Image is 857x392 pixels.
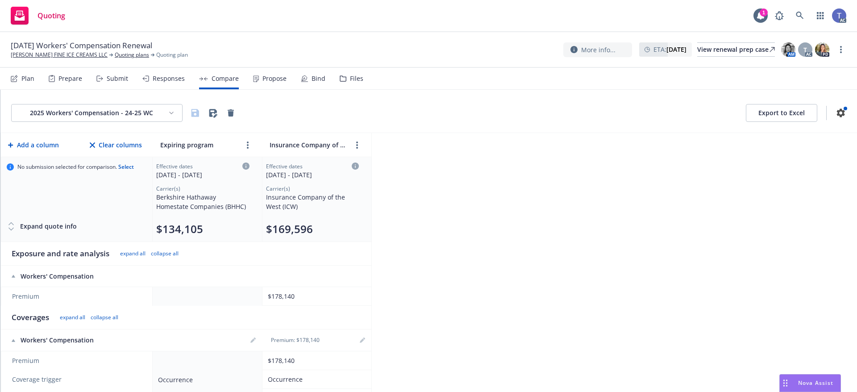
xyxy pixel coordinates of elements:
div: Occurrence [158,375,253,384]
div: [DATE] - [DATE] [156,170,250,179]
button: collapse all [151,250,179,257]
div: Total premium (click to edit billing info) [156,222,250,236]
div: Files [350,75,363,82]
div: Effective dates [266,163,359,170]
a: more [352,140,362,150]
button: Nova Assist [779,374,841,392]
span: Premium [12,356,143,365]
button: collapse all [91,314,118,321]
a: Search [791,7,809,25]
div: Effective dates [156,163,250,170]
button: Add a column [6,136,61,154]
a: more [242,140,253,150]
img: photo [781,42,795,57]
button: expand all [60,314,85,321]
div: Occurrence [268,375,362,384]
button: expand all [120,250,146,257]
a: Quoting plans [115,51,149,59]
div: Insurance Company of the West (ICW) [266,192,359,211]
div: Berkshire Hathaway Homestate Companies (BHHC) [156,192,250,211]
a: editPencil [357,335,368,346]
a: Quoting [7,3,69,28]
div: 2025 Workers' Compensation - 24-25 WC [19,108,164,117]
button: More info... [563,42,632,57]
span: Nova Assist [798,379,833,387]
a: Report a Bug [770,7,788,25]
div: View renewal prep case [697,43,775,56]
button: 2025 Workers' Compensation - 24-25 WC [11,104,183,122]
span: No submission selected for comparison. [17,163,134,171]
a: editPencil [248,335,258,346]
div: Workers' Compensation [12,272,144,281]
span: ETA : [653,45,686,54]
span: T [803,45,807,54]
div: Bind [312,75,325,82]
span: Premium [12,292,143,301]
div: Total premium (click to edit billing info) [266,222,359,236]
span: Coverage trigger [12,375,143,384]
div: Plan [21,75,34,82]
div: Exposure and rate analysis [12,248,109,259]
input: Expiring program [158,138,239,151]
div: $178,140 [268,356,362,365]
div: 1 [760,8,768,17]
div: Prepare [58,75,82,82]
div: Compare [212,75,239,82]
a: View renewal prep case [697,42,775,57]
div: [DATE] - [DATE] [266,170,359,179]
img: photo [815,42,829,57]
div: Premium: $178,140 [266,337,325,344]
button: $169,596 [266,222,313,236]
button: Export to Excel [746,104,817,122]
img: photo [832,8,846,23]
input: Insurance Company of the West (ICW) [267,138,348,151]
button: Expand quote info [7,217,77,235]
span: Quoting plan [156,51,188,59]
div: Drag to move [780,375,791,392]
strong: [DATE] [666,45,686,54]
a: [PERSON_NAME] FINE ICE CREAMS LLC [11,51,108,59]
div: Click to edit column carrier quote details [266,163,359,179]
div: Carrier(s) [156,185,250,192]
button: Clear columns [88,136,144,154]
div: Carrier(s) [266,185,359,192]
div: $178,140 [268,292,362,301]
div: Propose [262,75,287,82]
span: More info... [581,45,616,54]
span: [DATE] Workers' Compensation Renewal [11,40,152,51]
button: $134,105 [156,222,203,236]
div: Coverages [12,312,49,323]
div: Responses [153,75,185,82]
a: Switch app [811,7,829,25]
a: more [836,44,846,55]
div: Submit [107,75,128,82]
div: Workers' Compensation [12,336,144,345]
span: Quoting [37,12,65,19]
